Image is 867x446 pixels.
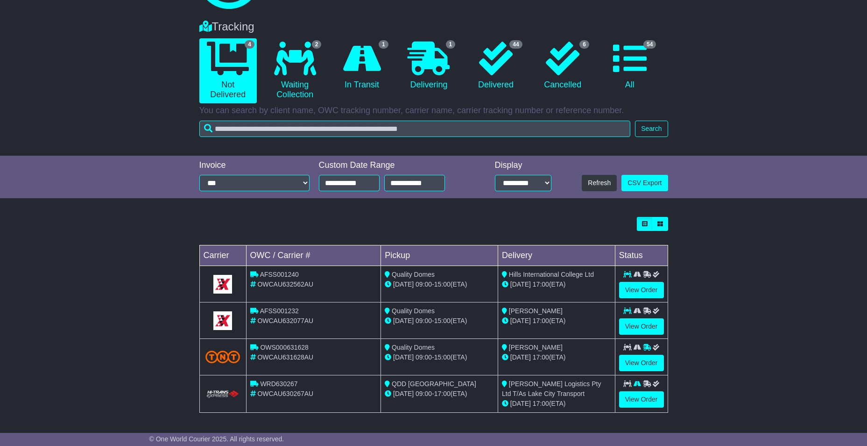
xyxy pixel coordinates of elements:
span: 15:00 [434,317,451,324]
span: [PERSON_NAME] [509,307,563,315]
span: [DATE] [393,353,414,361]
a: 2 Waiting Collection [266,38,324,103]
a: 44 Delivered [467,38,524,94]
span: [DATE] [510,353,531,361]
div: - (ETA) [385,316,494,326]
span: Quality Domes [392,271,435,278]
span: AFSS001240 [260,271,299,278]
span: 2 [312,40,322,49]
a: View Order [619,391,664,408]
button: Refresh [582,175,617,191]
span: 4 [245,40,254,49]
span: 17:00 [533,317,549,324]
img: HiTrans.png [205,390,240,399]
span: 1 [379,40,388,49]
span: [DATE] [510,281,531,288]
a: 54 All [601,38,658,94]
div: Display [495,160,551,171]
span: 1 [446,40,456,49]
div: (ETA) [502,352,611,362]
div: Custom Date Range [319,160,469,171]
span: [PERSON_NAME] [509,344,563,351]
a: View Order [619,282,664,298]
span: © One World Courier 2025. All rights reserved. [149,435,284,443]
td: Delivery [498,245,615,266]
span: Quality Domes [392,344,435,351]
img: TNT_Domestic.png [205,351,240,363]
div: (ETA) [502,316,611,326]
span: 17:00 [434,390,451,397]
span: 15:00 [434,281,451,288]
span: [DATE] [393,317,414,324]
span: [DATE] [393,281,414,288]
span: AFSS001232 [260,307,299,315]
a: 4 Not Delivered [199,38,257,103]
p: You can search by client name, OWC tracking number, carrier name, carrier tracking number or refe... [199,106,668,116]
span: OWS000631628 [260,344,309,351]
span: Hills International College Ltd [509,271,594,278]
span: 6 [579,40,589,49]
span: 09:00 [416,390,432,397]
td: OWC / Carrier # [246,245,381,266]
img: GetCarrierServiceLogo [213,275,232,294]
span: [DATE] [510,400,531,407]
span: Quality Domes [392,307,435,315]
span: WRD630267 [260,380,297,388]
div: Invoice [199,160,310,171]
td: Carrier [199,245,246,266]
span: 54 [643,40,656,49]
span: 44 [509,40,522,49]
button: Search [635,121,668,137]
div: (ETA) [502,280,611,289]
div: Tracking [195,20,673,34]
td: Status [615,245,668,266]
div: - (ETA) [385,389,494,399]
span: 09:00 [416,317,432,324]
span: 17:00 [533,353,549,361]
span: [DATE] [510,317,531,324]
a: View Order [619,355,664,371]
td: Pickup [381,245,498,266]
a: CSV Export [621,175,668,191]
span: [DATE] [393,390,414,397]
span: 17:00 [533,281,549,288]
span: 09:00 [416,281,432,288]
span: 17:00 [533,400,549,407]
a: 6 Cancelled [534,38,592,94]
a: View Order [619,318,664,335]
a: 1 Delivering [400,38,458,94]
span: OWCAU631628AU [257,353,313,361]
span: [PERSON_NAME] Logistics Pty Ltd T/As Lake City Transport [502,380,601,397]
div: - (ETA) [385,280,494,289]
span: OWCAU632562AU [257,281,313,288]
span: 15:00 [434,353,451,361]
div: (ETA) [502,399,611,409]
span: OWCAU630267AU [257,390,313,397]
div: - (ETA) [385,352,494,362]
span: OWCAU632077AU [257,317,313,324]
img: GetCarrierServiceLogo [213,311,232,330]
span: QDD [GEOGRAPHIC_DATA] [392,380,476,388]
span: 09:00 [416,353,432,361]
a: 1 In Transit [333,38,390,94]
